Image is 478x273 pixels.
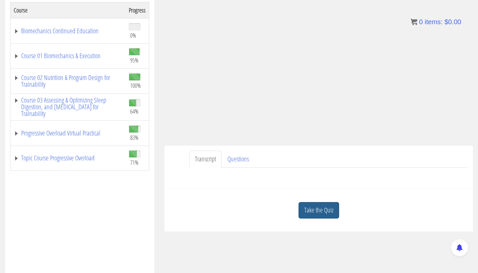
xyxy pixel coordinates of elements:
a: Course 03 Assessing & Optimizing Sleep Digestion, and [MEDICAL_DATA] for Trainability [14,97,122,117]
a: Topic Course Progressive Overload [14,155,122,161]
img: icon11.png [411,18,417,25]
a: Course 01 Biomechanics & Execution [14,52,122,59]
span: 0% [130,32,136,39]
span: $ [444,18,448,26]
span: 0 [419,18,423,26]
span: 71% [130,159,139,166]
a: Questions [222,151,254,168]
span: 64% [130,108,139,115]
bdi: 0.00 [444,18,461,26]
th: Progress [125,2,149,18]
th: Course [10,2,126,18]
span: items: [425,18,442,26]
span: 83% [130,134,139,141]
a: Transcript [190,151,221,168]
span: 95% [130,56,139,64]
span: 100% [130,82,141,89]
a: Take the Quiz [299,202,339,219]
a: Progressive Overload Virtual Practical [14,130,122,136]
a: Biomechanics Continued Education [14,28,122,34]
a: Course 02 Nutrition & Program Design for Trainability [14,74,122,88]
a: 0 items: $0.00 [411,18,461,26]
